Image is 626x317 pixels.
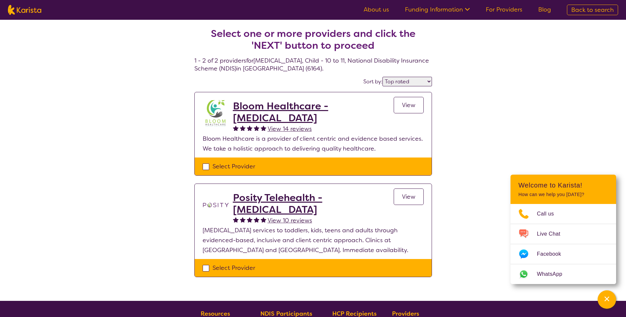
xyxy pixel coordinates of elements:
[511,204,616,284] ul: Choose channel
[394,188,424,205] a: View
[268,125,312,133] span: View 14 reviews
[598,290,616,309] button: Channel Menu
[203,100,229,127] img: kyxjko9qh2ft7c3q1pd9.jpg
[571,6,614,14] span: Back to search
[402,193,415,201] span: View
[233,217,239,222] img: fullstar
[8,5,41,15] img: Karista logo
[261,217,266,222] img: fullstar
[537,269,570,279] span: WhatsApp
[203,134,424,154] p: Bloom Healthcare is a provider of client centric and evidence based services. We take a holistic ...
[394,97,424,113] a: View
[405,6,470,14] a: Funding Information
[538,6,551,14] a: Blog
[233,100,394,124] a: Bloom Healthcare - [MEDICAL_DATA]
[511,175,616,284] div: Channel Menu
[518,181,608,189] h2: Welcome to Karista!
[247,125,252,131] img: fullstar
[233,125,239,131] img: fullstar
[194,12,432,72] h4: 1 - 2 of 2 providers for [MEDICAL_DATA] , Child - 10 to 11 , National Disability Insurance Scheme...
[254,125,259,131] img: fullstar
[240,217,246,222] img: fullstar
[233,192,394,216] a: Posity Telehealth - [MEDICAL_DATA]
[537,229,568,239] span: Live Chat
[364,6,389,14] a: About us
[537,249,569,259] span: Facebook
[203,192,229,218] img: t1bslo80pcylnzwjhndq.png
[268,124,312,134] a: View 14 reviews
[268,216,312,224] span: View 10 reviews
[203,225,424,255] p: [MEDICAL_DATA] services to toddlers, kids, teens and adults through evidenced-based, inclusive an...
[518,192,608,197] p: How can we help you [DATE]?
[567,5,618,15] a: Back to search
[511,264,616,284] a: Web link opens in a new tab.
[247,217,252,222] img: fullstar
[202,28,424,51] h2: Select one or more providers and click the 'NEXT' button to proceed
[261,125,266,131] img: fullstar
[240,125,246,131] img: fullstar
[537,209,562,219] span: Call us
[486,6,522,14] a: For Providers
[402,101,415,109] span: View
[268,216,312,225] a: View 10 reviews
[363,78,382,85] label: Sort by:
[254,217,259,222] img: fullstar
